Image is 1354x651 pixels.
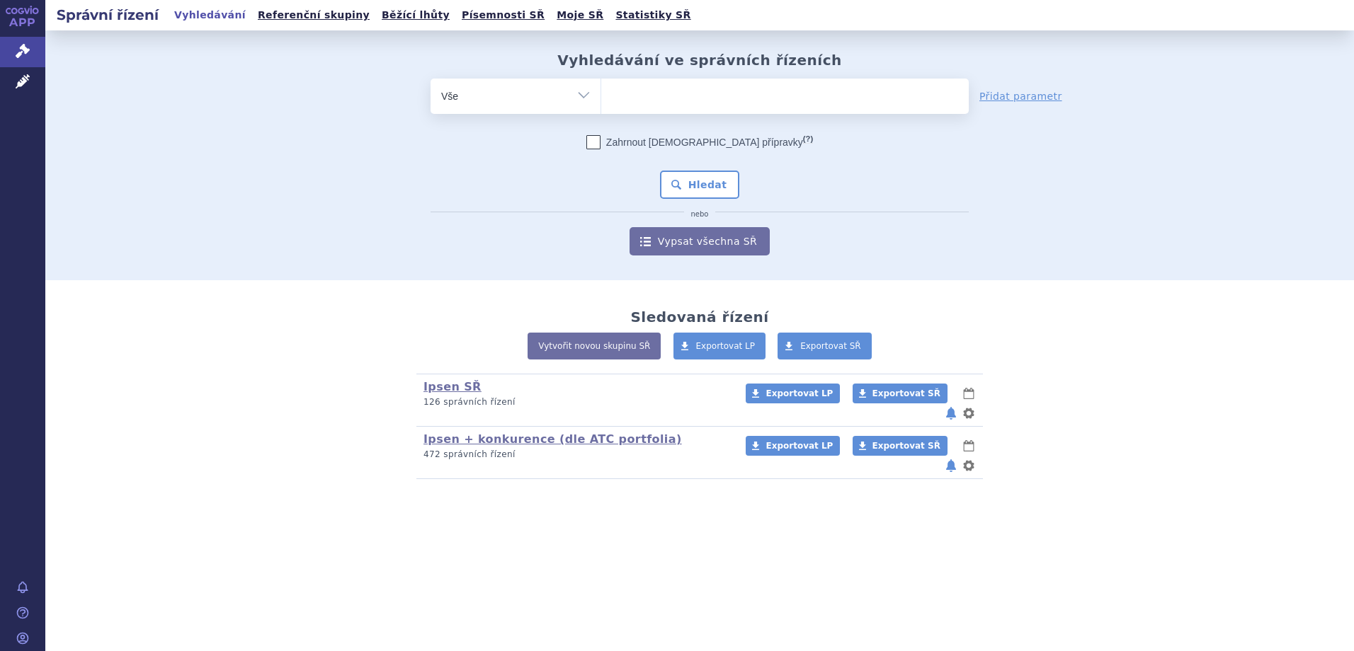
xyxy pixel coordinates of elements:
i: nebo [684,210,716,219]
a: Ipsen SŘ [423,380,482,393]
a: Statistiky SŘ [611,6,695,25]
label: Zahrnout [DEMOGRAPHIC_DATA] přípravky [586,135,813,149]
a: Referenční skupiny [254,6,374,25]
span: Exportovat SŘ [800,341,861,351]
button: notifikace [944,457,958,474]
a: Písemnosti SŘ [457,6,549,25]
a: Přidat parametr [979,89,1062,103]
span: Exportovat LP [696,341,756,351]
p: 126 správních řízení [423,396,727,408]
a: Exportovat SŘ [778,333,872,359]
button: lhůty [962,437,976,454]
p: 472 správních řízení [423,449,727,461]
a: Exportovat LP [746,436,840,456]
a: Vypsat všechna SŘ [630,227,770,255]
button: notifikace [944,405,958,422]
a: Exportovat LP [673,333,766,359]
h2: Správní řízení [45,5,170,25]
a: Exportovat SŘ [853,384,948,403]
span: Exportovat LP [766,441,833,451]
abbr: (?) [803,134,813,144]
button: nastavení [962,457,976,474]
a: Moje SŘ [552,6,608,25]
a: Exportovat SŘ [853,436,948,456]
button: nastavení [962,405,976,422]
a: Vyhledávání [170,6,250,25]
span: Exportovat SŘ [872,388,940,398]
span: Exportovat LP [766,388,833,398]
a: Běžící lhůty [377,6,454,25]
a: Exportovat LP [746,384,840,403]
a: Vytvořit novou skupinu SŘ [528,333,661,359]
h2: Vyhledávání ve správních řízeních [557,52,842,69]
button: Hledat [660,171,740,199]
span: Exportovat SŘ [872,441,940,451]
h2: Sledovaná řízení [630,309,768,325]
button: lhůty [962,385,976,402]
a: Ipsen + konkurence (dle ATC portfolia) [423,432,682,446]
